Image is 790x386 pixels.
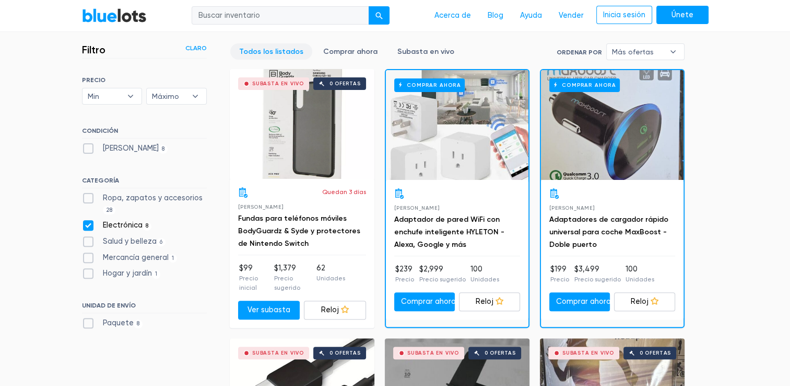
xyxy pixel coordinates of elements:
p: Precio inicial [239,274,274,292]
span: [PERSON_NAME] [549,205,595,211]
font: Hogar y jardín [103,269,152,278]
font: [PERSON_NAME] [103,144,159,153]
a: Vender [550,6,592,26]
p: Precio sugerido [574,275,620,284]
a: Subasta en vivo [388,43,463,60]
div: Subasta en vivo [562,350,614,356]
p: Unidades [470,275,499,284]
font: Comprar ahora [407,82,461,88]
font: Ropa, zapatos y accesorios [103,194,203,202]
h6: CATEGORÍA [82,177,207,188]
a: Únete [656,6,709,25]
span: Máximo [152,88,186,104]
div: Subasta en vivo [252,81,304,86]
span: [PERSON_NAME] [238,204,284,210]
h6: CONDICIÓN [82,127,207,139]
a: Adaptadores de cargador rápido universal para coche MaxBoost - Doble puerto [549,215,668,249]
font: $199 [550,265,567,274]
a: Comprar ahora [386,70,528,180]
font: Electrónica [103,221,143,230]
font: Paquete [103,319,134,327]
a: Subasta en vivo 0 ofertas [230,69,374,179]
font: $99 [239,264,253,273]
span: 1 [152,270,161,278]
font: Mercancía general [103,253,169,262]
span: 6 [157,238,166,246]
a: Comprar ahora [394,292,455,311]
h6: UNIDAD DE ENVÍO [82,302,207,313]
p: Quedan 3 días [322,187,366,197]
input: Buscar inventario [192,6,369,25]
font: $1,379 [274,264,296,273]
span: [PERSON_NAME] [394,205,440,211]
p: Precio [550,275,569,284]
div: Subasta en vivo [252,350,304,356]
p: Precio sugerido [274,274,316,292]
p: Unidades [316,274,345,283]
font: $2,999 [419,265,443,274]
a: Ayuda [512,6,550,26]
p: Precio sugerido [419,275,465,284]
b: ▾ [120,88,142,104]
font: Reloj [321,305,339,314]
p: Precio [395,275,414,284]
span: Más ofertas [612,44,664,60]
b: ▾ [662,44,684,60]
font: Reloj [476,297,493,306]
a: Blog [479,6,512,26]
a: Reloj [304,301,366,320]
span: 1 [169,254,178,263]
b: ▾ [184,88,206,104]
h6: PRECIO [82,76,207,84]
a: Lotes azules [82,8,147,23]
font: Salud y belleza [103,237,157,246]
h3: Filtro [82,43,105,56]
a: Reloj [614,292,675,311]
font: $239 [395,265,412,274]
span: 28 [103,206,116,214]
a: Fundas para teléfonos móviles BodyGuardz & Syde y protectores de Nintendo Switch [238,214,360,248]
font: 100 [626,265,638,274]
a: Acerca de [426,6,479,26]
span: 8 [159,145,168,153]
span: Min [88,88,122,104]
a: Todos los listados [230,43,312,60]
a: Adaptador de pared WiFi con enchufe inteligente HYLETON - Alexa, Google y más [394,215,504,249]
font: Reloj [631,297,648,306]
font: Comprar ahora [562,82,616,88]
label: Ordenar por [557,48,602,57]
font: 62 [316,264,325,273]
a: Comprar ahora [314,43,386,60]
a: Ver subasta [238,301,300,320]
div: 0 ofertas [640,350,671,356]
p: Unidades [626,275,654,284]
div: 0 ofertas [485,350,516,356]
div: 0 ofertas [329,81,361,86]
a: Reloj [459,292,520,311]
a: Comprar ahora [541,70,683,180]
a: Claro [185,43,207,53]
span: 8 [134,320,143,328]
a: Inicia sesión [596,6,652,25]
div: 0 ofertas [329,350,361,356]
div: Subasta en vivo [407,350,459,356]
span: 8 [143,222,152,231]
a: Comprar ahora [549,292,610,311]
font: 100 [470,265,482,274]
font: $3,499 [574,265,599,274]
